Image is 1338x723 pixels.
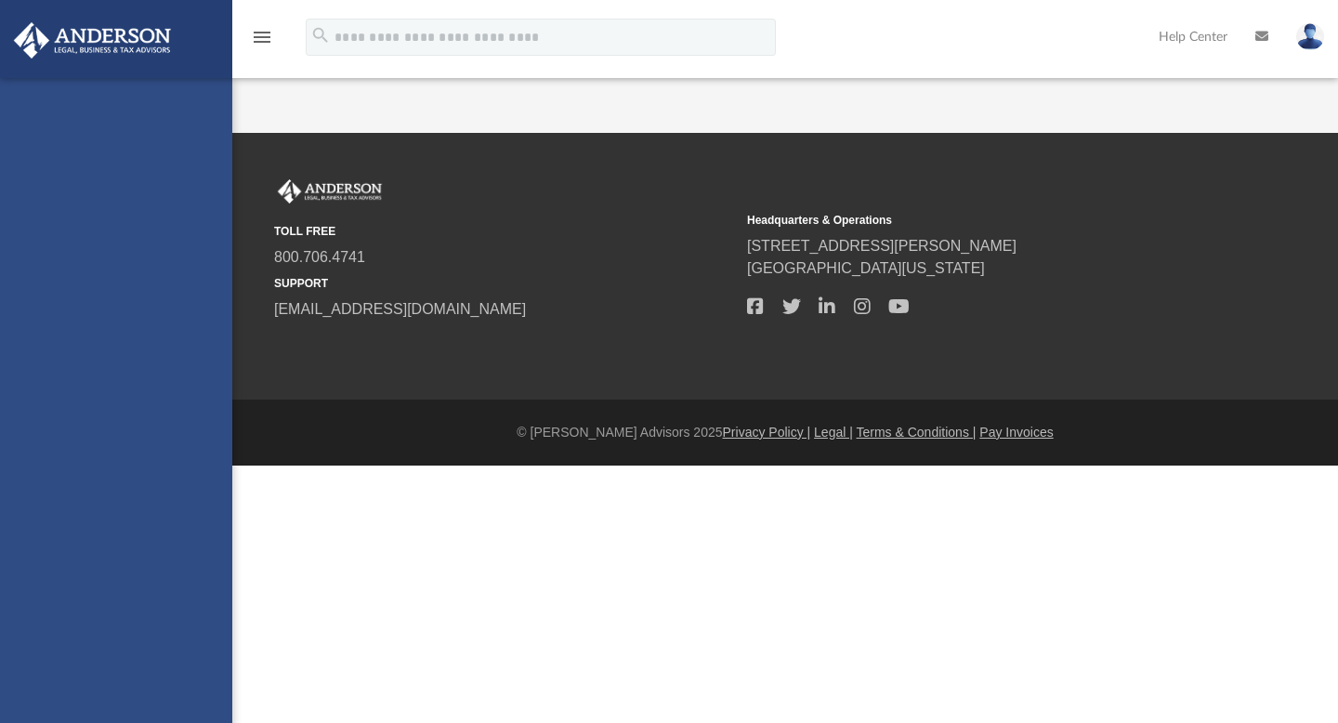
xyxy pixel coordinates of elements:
[274,301,526,317] a: [EMAIL_ADDRESS][DOMAIN_NAME]
[274,223,734,240] small: TOLL FREE
[274,249,365,265] a: 800.706.4741
[232,423,1338,442] div: © [PERSON_NAME] Advisors 2025
[747,212,1207,229] small: Headquarters & Operations
[857,425,977,440] a: Terms & Conditions |
[251,26,273,48] i: menu
[979,425,1053,440] a: Pay Invoices
[814,425,853,440] a: Legal |
[1296,23,1324,50] img: User Pic
[310,25,331,46] i: search
[251,35,273,48] a: menu
[747,260,985,276] a: [GEOGRAPHIC_DATA][US_STATE]
[723,425,811,440] a: Privacy Policy |
[8,22,177,59] img: Anderson Advisors Platinum Portal
[274,275,734,292] small: SUPPORT
[274,179,386,204] img: Anderson Advisors Platinum Portal
[747,238,1017,254] a: [STREET_ADDRESS][PERSON_NAME]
